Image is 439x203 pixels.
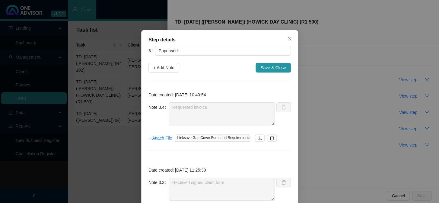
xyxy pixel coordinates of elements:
[148,46,155,56] label: 3
[148,63,179,72] button: + Add Note
[175,134,250,142] span: Linksave Gap Cover Form and Requirements.msg
[168,178,275,201] textarea: Received signed claim form
[269,136,274,140] span: delete
[148,133,172,143] button: + Attach File
[149,135,172,141] span: + Attach File
[168,102,275,125] textarea: Requested invoice
[148,92,291,98] p: Date created: [DATE] 10:40:54
[153,64,174,71] span: + Add Note
[257,136,262,140] span: download
[260,64,286,71] span: Save & Close
[148,167,291,173] p: Date created: [DATE] 11:25:30
[148,102,169,112] label: Note 3.4
[148,36,291,43] div: Step details
[285,34,294,43] button: Close
[287,36,292,41] span: close
[256,63,291,72] button: Save & Close
[148,178,169,187] label: Note 3.3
